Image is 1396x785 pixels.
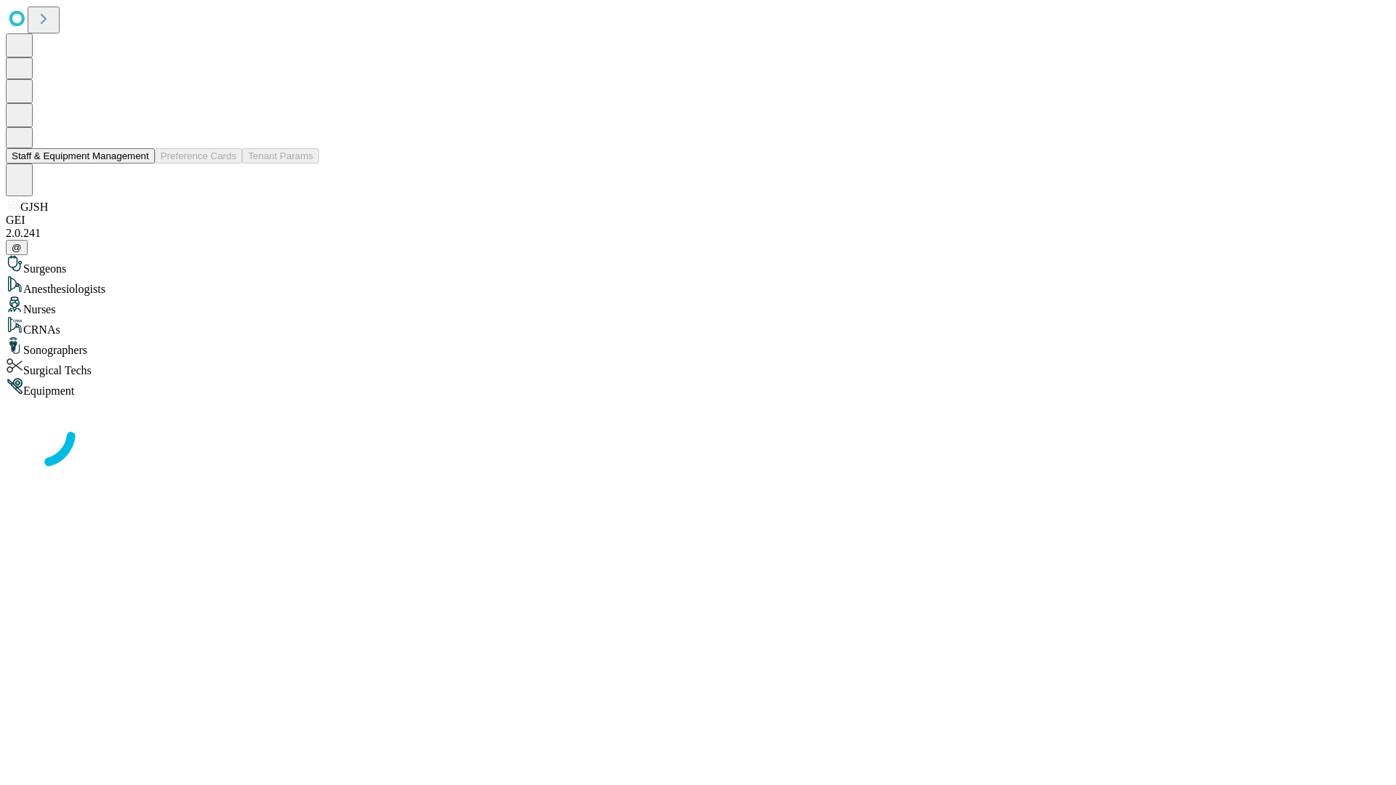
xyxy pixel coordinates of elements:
[6,148,155,164] button: Staff & Equipment Management
[6,296,1390,316] div: Nurses
[6,275,1390,296] div: Anesthesiologists
[6,337,1390,357] div: Sonographers
[6,240,28,255] button: @
[6,316,1390,337] div: CRNAs
[6,227,1390,240] div: 2.0.241
[6,214,1390,227] div: GEI
[20,201,48,213] span: GJSH
[6,255,1390,275] div: Surgeons
[155,148,242,164] button: Preference Cards
[6,377,1390,398] div: Equipment
[242,148,319,164] button: Tenant Params
[12,242,22,253] span: @
[6,357,1390,377] div: Surgical Techs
